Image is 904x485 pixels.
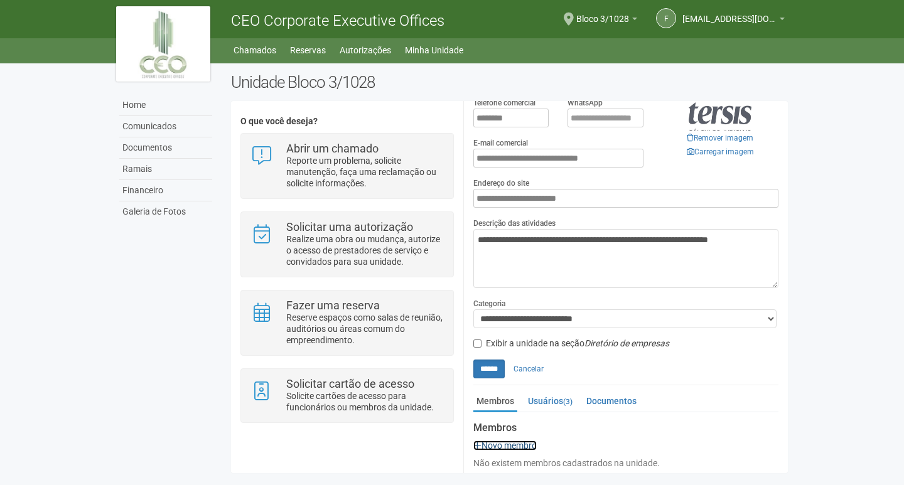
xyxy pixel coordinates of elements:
[250,143,443,189] a: Abrir um chamado Reporte um problema, solicite manutenção, faça uma reclamação ou solicite inform...
[286,233,444,267] p: Realize uma obra ou mudança, autorize o acesso de prestadores de serviço e convidados para sua un...
[473,338,669,350] label: Exibir a unidade na seção
[240,117,453,126] h4: O que você deseja?
[568,97,603,109] label: WhatsApp
[286,299,380,312] strong: Fazer uma reserva
[231,12,444,29] span: CEO Corporate Executive Offices
[286,390,444,413] p: Solicite cartões de acesso para funcionários ou membros da unidade.
[683,131,757,145] button: Remover imagem
[250,300,443,346] a: Fazer uma reserva Reserve espaços como salas de reunião, auditórios ou áreas comum do empreendime...
[119,159,212,180] a: Ramais
[286,377,414,390] strong: Solicitar cartão de acesso
[405,41,463,59] a: Minha Unidade
[250,378,443,413] a: Solicitar cartão de acesso Solicite cartões de acesso para funcionários ou membros da unidade.
[682,2,777,24] span: financeiro@tersiscalculos.com.br
[473,298,505,309] label: Categoria
[119,137,212,159] a: Documentos
[473,339,482,348] input: Exibir a unidade na seçãoDiretório de empresas
[286,220,413,233] strong: Solicitar uma autorização
[507,360,551,378] a: Cancelar
[576,16,637,26] a: Bloco 3/1028
[473,137,528,149] label: E-mail comercial
[119,116,212,137] a: Comunicados
[250,221,443,267] a: Solicitar uma autorização Realize uma obra ou mudança, autorize o acesso de prestadores de serviç...
[116,6,210,82] img: logo.jpg
[234,41,276,59] a: Chamados
[473,218,556,229] label: Descrição das atividades
[119,201,212,222] a: Galeria de Fotos
[473,392,517,412] a: Membros
[473,440,537,450] a: Novo membro
[576,2,629,24] span: Bloco 3/1028
[683,145,758,159] button: Carregar imagem
[656,8,676,28] a: f
[473,422,778,434] strong: Membros
[290,41,326,59] a: Reservas
[231,73,788,92] h2: Unidade Bloco 3/1028
[119,180,212,201] a: Financeiro
[119,95,212,116] a: Home
[286,155,444,189] p: Reporte um problema, solicite manutenção, faça uma reclamação ou solicite informações.
[286,142,379,155] strong: Abrir um chamado
[286,312,444,346] p: Reserve espaços como salas de reunião, auditórios ou áreas comum do empreendimento.
[584,338,669,348] em: Diretório de empresas
[563,397,573,406] small: (3)
[583,392,640,410] a: Documentos
[682,16,785,26] a: [EMAIL_ADDRESS][DOMAIN_NAME]
[340,41,391,59] a: Autorizações
[473,178,529,189] label: Endereço do site
[473,97,535,109] label: Telefone comercial
[525,392,576,410] a: Usuários(3)
[473,457,778,469] div: Não existem membros cadastrados na unidade.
